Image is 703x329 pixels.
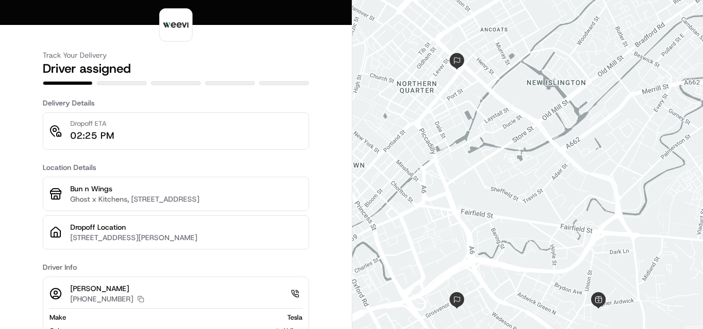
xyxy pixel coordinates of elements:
p: Dropoff Location [70,222,302,232]
h2: Driver assigned [43,60,309,77]
span: Tesla [287,313,302,322]
p: Dropoff ETA [70,119,114,128]
h3: Driver Info [43,262,309,272]
h3: Delivery Details [43,98,309,108]
p: [STREET_ADDRESS][PERSON_NAME] [70,232,302,243]
h3: Location Details [43,162,309,173]
p: [PERSON_NAME] [70,283,144,294]
span: Make [49,313,66,322]
p: Bun n Wings [70,183,302,194]
h3: Track Your Delivery [43,50,309,60]
p: 02:25 PM [70,128,114,143]
p: Ghost x Kitchens, [STREET_ADDRESS] [70,194,302,204]
img: logo-public_tracking_screen-Weevi-1740472567694.png [162,11,190,39]
p: [PHONE_NUMBER] [70,294,133,304]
